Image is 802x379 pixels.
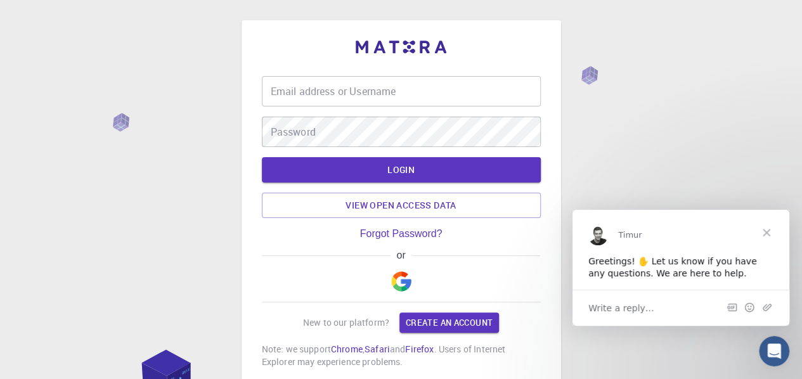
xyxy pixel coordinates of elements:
[405,343,434,355] a: Firefox
[262,343,541,368] p: Note: we support , and . Users of Internet Explorer may experience problems.
[303,316,389,329] p: New to our platform?
[331,343,363,355] a: Chrome
[572,210,789,326] iframe: Intercom live chat message
[759,336,789,366] iframe: Intercom live chat
[365,343,390,355] a: Safari
[399,312,499,333] a: Create an account
[391,250,411,261] span: or
[391,271,411,292] img: Google
[262,193,541,218] a: View open access data
[262,157,541,183] button: LOGIN
[360,228,443,240] a: Forgot Password?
